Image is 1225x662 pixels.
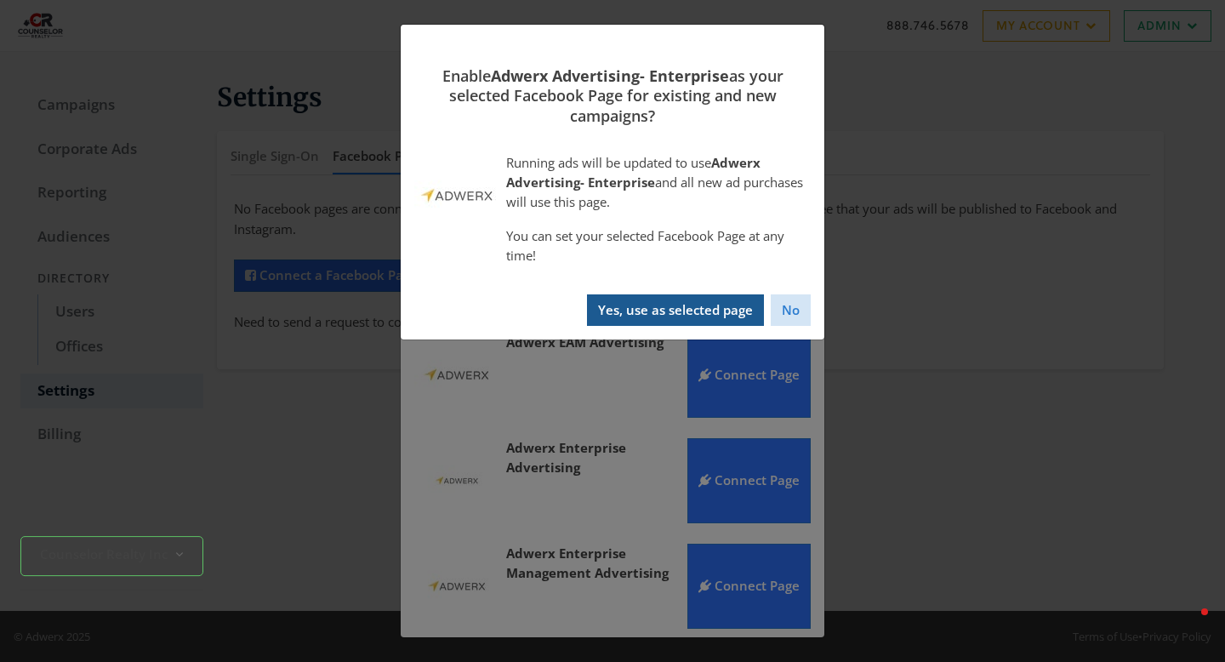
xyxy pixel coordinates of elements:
[506,226,811,266] div: You can set your selected Facebook Page at any time!
[20,536,203,576] button: Counselor Realty Inc.
[506,154,761,191] strong: Adwerx Advertising- Enterprise
[771,294,811,326] button: No
[40,545,168,564] span: Counselor Realty Inc.
[491,66,729,86] strong: Adwerx Advertising- Enterprise
[414,153,499,238] img: Adwerx Advertising- Enterprise
[421,66,804,126] h5: Enable as your selected Facebook Page for existing and new campaigns?
[1167,604,1208,645] iframe: Intercom live chat
[587,294,764,326] button: Yes, use as selected page
[506,153,811,213] div: Running ads will be updated to use and all new ad purchases will use this page.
